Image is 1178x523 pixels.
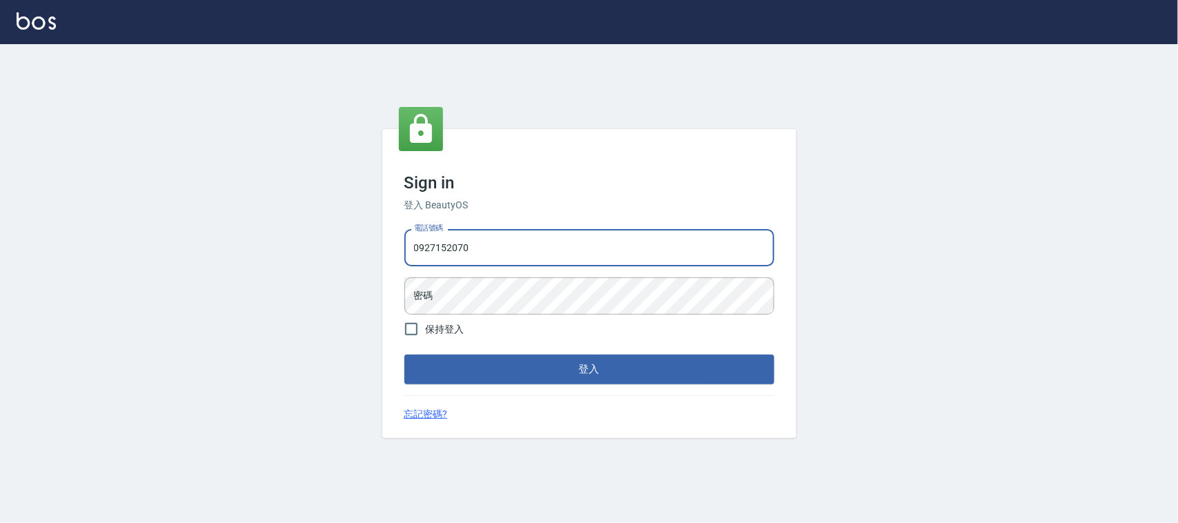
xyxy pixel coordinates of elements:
h3: Sign in [404,173,774,193]
label: 電話號碼 [414,223,443,233]
button: 登入 [404,355,774,384]
span: 保持登入 [426,322,464,337]
a: 忘記密碼? [404,407,448,422]
h6: 登入 BeautyOS [404,198,774,213]
img: Logo [17,12,56,30]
